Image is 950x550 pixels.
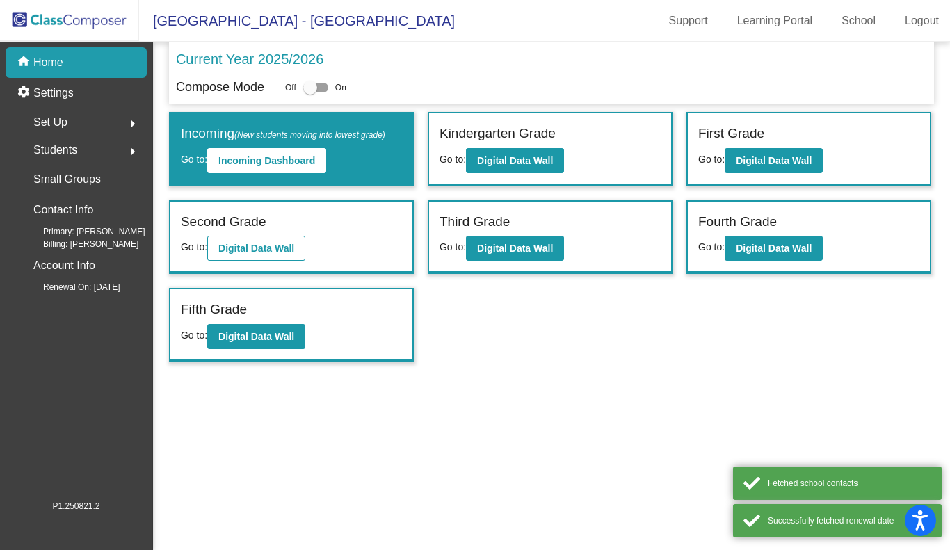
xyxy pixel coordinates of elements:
[33,170,101,189] p: Small Groups
[218,243,294,254] b: Digital Data Wall
[736,243,812,254] b: Digital Data Wall
[894,10,950,32] a: Logout
[181,300,247,320] label: Fifth Grade
[33,200,93,220] p: Contact Info
[698,154,725,165] span: Go to:
[440,154,466,165] span: Go to:
[218,331,294,342] b: Digital Data Wall
[440,124,556,144] label: Kindergarten Grade
[234,130,385,140] span: (New students moving into lowest grade)
[21,281,120,293] span: Renewal On: [DATE]
[33,85,74,102] p: Settings
[33,113,67,132] span: Set Up
[335,81,346,94] span: On
[124,115,141,132] mat-icon: arrow_right
[477,155,553,166] b: Digital Data Wall
[207,236,305,261] button: Digital Data Wall
[698,212,777,232] label: Fourth Grade
[725,148,823,173] button: Digital Data Wall
[176,78,264,97] p: Compose Mode
[33,54,63,71] p: Home
[285,81,296,94] span: Off
[218,155,315,166] b: Incoming Dashboard
[181,241,207,252] span: Go to:
[207,148,326,173] button: Incoming Dashboard
[698,241,725,252] span: Go to:
[181,154,207,165] span: Go to:
[139,10,455,32] span: [GEOGRAPHIC_DATA] - [GEOGRAPHIC_DATA]
[830,10,887,32] a: School
[181,124,385,144] label: Incoming
[440,241,466,252] span: Go to:
[181,212,266,232] label: Second Grade
[768,477,931,490] div: Fetched school contacts
[477,243,553,254] b: Digital Data Wall
[736,155,812,166] b: Digital Data Wall
[176,49,323,70] p: Current Year 2025/2026
[124,143,141,160] mat-icon: arrow_right
[726,10,824,32] a: Learning Portal
[21,238,138,250] span: Billing: [PERSON_NAME]
[725,236,823,261] button: Digital Data Wall
[466,148,564,173] button: Digital Data Wall
[33,256,95,275] p: Account Info
[207,324,305,349] button: Digital Data Wall
[181,330,207,341] span: Go to:
[768,515,931,527] div: Successfully fetched renewal date
[17,54,33,71] mat-icon: home
[440,212,510,232] label: Third Grade
[698,124,764,144] label: First Grade
[658,10,719,32] a: Support
[21,225,145,238] span: Primary: [PERSON_NAME]
[466,236,564,261] button: Digital Data Wall
[17,85,33,102] mat-icon: settings
[33,140,77,160] span: Students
